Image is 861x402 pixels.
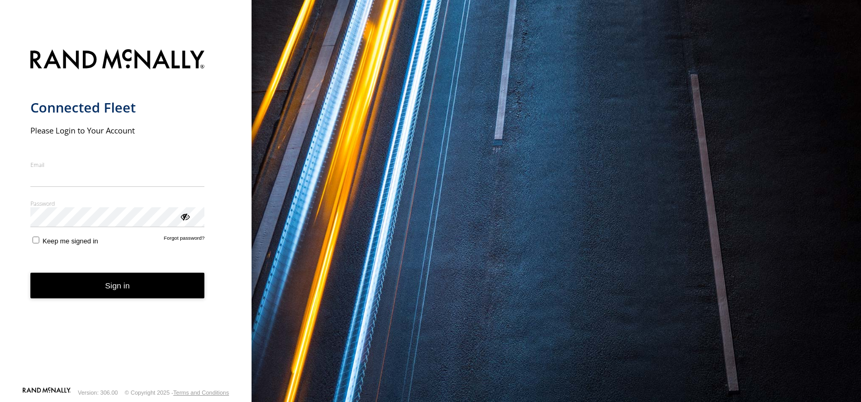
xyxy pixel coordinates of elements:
[164,235,205,245] a: Forgot password?
[173,389,229,396] a: Terms and Conditions
[30,99,205,116] h1: Connected Fleet
[32,237,39,243] input: Keep me signed in
[179,211,190,221] div: ViewPassword
[30,161,205,169] label: Email
[30,273,205,298] button: Sign in
[30,125,205,136] h2: Please Login to Your Account
[30,199,205,207] label: Password
[42,237,98,245] span: Keep me signed in
[30,47,205,74] img: Rand McNally
[23,387,71,398] a: Visit our Website
[30,43,222,386] form: main
[125,389,229,396] div: © Copyright 2025 -
[78,389,118,396] div: Version: 306.00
